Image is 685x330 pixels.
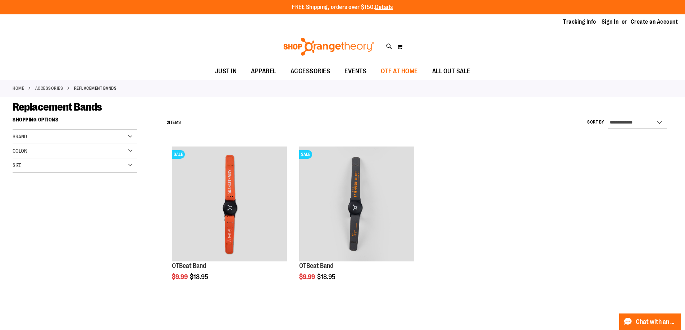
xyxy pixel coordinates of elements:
img: Shop Orangetheory [282,38,375,56]
span: APPAREL [251,63,276,79]
span: Chat with an Expert [636,319,676,325]
strong: Replacement Bands [74,85,117,92]
span: $18.95 [317,273,337,280]
span: 2 [167,120,169,125]
a: OTBeat BandSALE [172,147,287,262]
a: OTBeat Band [299,262,333,269]
img: OTBeat Band [299,147,414,261]
a: ACCESSORIES [35,85,63,92]
a: Tracking Info [563,18,596,26]
a: OTBeat Band [172,262,206,269]
span: $9.99 [299,273,316,280]
img: OTBeat Band [172,147,287,261]
a: OTBeat BandSALE [299,147,414,262]
div: product [296,143,418,299]
strong: Shopping Options [13,113,137,130]
span: OTF AT HOME [381,63,418,79]
button: Chat with an Expert [619,313,681,330]
a: Details [375,4,393,10]
span: ALL OUT SALE [432,63,470,79]
span: ACCESSORIES [291,63,330,79]
span: Brand [13,134,27,139]
span: Replacement Bands [13,101,102,113]
span: Size [13,162,21,168]
a: Sign In [602,18,619,26]
span: $9.99 [172,273,189,280]
p: FREE Shipping, orders over $150. [292,3,393,11]
a: Create an Account [631,18,678,26]
a: Home [13,85,24,92]
h2: Items [167,117,181,128]
div: product [168,143,291,299]
span: EVENTS [344,63,366,79]
span: Color [13,148,27,154]
span: JUST IN [215,63,237,79]
label: Sort By [587,119,604,125]
span: $18.95 [190,273,209,280]
span: SALE [299,150,312,159]
span: SALE [172,150,185,159]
